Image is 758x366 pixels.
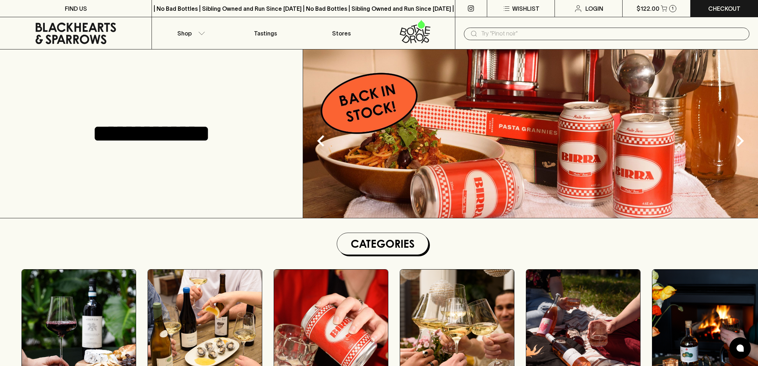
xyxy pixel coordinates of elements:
[340,236,425,252] h1: Categories
[512,4,539,13] p: Wishlist
[672,6,673,10] p: 1
[152,17,227,49] button: Shop
[307,127,335,155] button: Previous
[737,344,744,352] img: bubble-icon
[303,17,379,49] a: Stores
[708,4,740,13] p: Checkout
[303,49,758,218] img: optimise
[332,29,351,38] p: Stores
[637,4,659,13] p: $122.00
[177,29,192,38] p: Shop
[228,17,303,49] a: Tastings
[65,4,87,13] p: FIND US
[254,29,277,38] p: Tastings
[481,28,744,39] input: Try "Pinot noir"
[726,127,754,155] button: Next
[585,4,603,13] p: Login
